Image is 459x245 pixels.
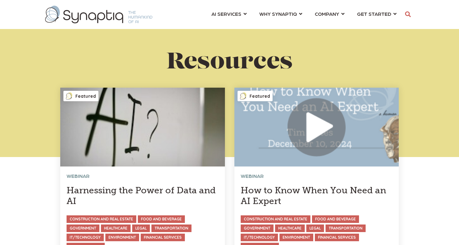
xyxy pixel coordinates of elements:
a: WHY SYNAPTIQ [259,8,302,20]
img: synaptiq logo-1 [45,6,152,23]
a: AI SERVICES [211,8,247,20]
span: GET STARTED [357,11,391,17]
span: AI SERVICES [211,11,241,17]
h1: Resources [55,50,405,75]
nav: menu [205,3,403,26]
a: COMPANY [315,8,344,20]
a: GET STARTED [357,8,397,20]
span: WHY SYNAPTIQ [259,11,297,17]
span: COMPANY [315,11,339,17]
